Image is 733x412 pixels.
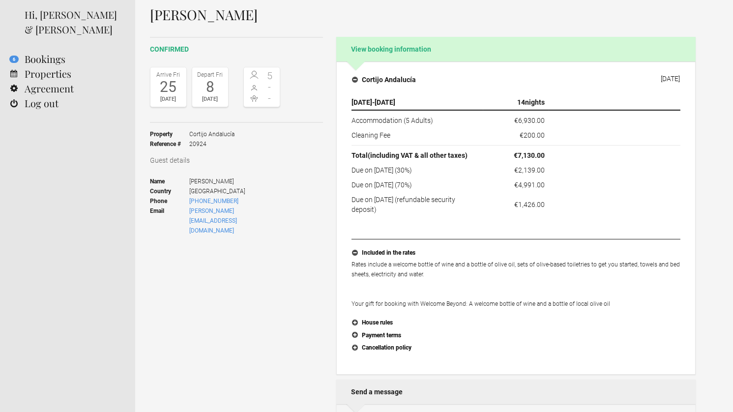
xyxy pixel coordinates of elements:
td: Due on [DATE] (30%) [352,163,483,177]
flynt-currency: €200.00 [520,131,545,139]
h3: Guest details [150,155,323,165]
span: 5 [262,71,278,81]
span: [DATE] [375,98,395,106]
flynt-currency: €4,991.00 [515,181,545,189]
h2: confirmed [150,44,323,55]
span: - [262,82,278,92]
flynt-currency: €1,426.00 [515,201,545,208]
div: [DATE] [195,94,226,104]
span: [GEOGRAPHIC_DATA] [189,186,280,196]
td: Cleaning Fee [352,128,483,146]
div: 8 [195,80,226,94]
th: - [352,95,483,110]
span: [PERSON_NAME] [189,177,280,186]
div: 25 [153,80,184,94]
span: Cortijo Andalucía [189,129,235,139]
h2: Send a message [336,380,696,404]
div: [DATE] [661,75,680,83]
strong: Name [150,177,189,186]
h2: View booking information [336,37,696,61]
th: nights [483,95,549,110]
button: House rules [352,317,680,329]
strong: Email [150,206,189,235]
a: [PERSON_NAME][EMAIL_ADDRESS][DOMAIN_NAME] [189,207,237,234]
div: Hi, [PERSON_NAME] & [PERSON_NAME] [25,7,120,37]
strong: Country [150,186,189,196]
td: Accommodation (5 Adults) [352,110,483,128]
flynt-currency: €2,139.00 [515,166,545,174]
th: Total [352,146,483,163]
button: Cancellation policy [352,342,680,354]
strong: Phone [150,196,189,206]
div: Depart Fri [195,70,226,80]
strong: Property [150,129,189,139]
a: [PHONE_NUMBER] [189,198,238,205]
h1: [PERSON_NAME] [150,7,696,22]
div: [DATE] [153,94,184,104]
flynt-currency: €6,930.00 [515,117,545,124]
td: Due on [DATE] (refundable security deposit) [352,192,483,214]
span: [DATE] [352,98,372,106]
flynt-notification-badge: 6 [9,56,19,63]
td: Due on [DATE] (70%) [352,177,483,192]
button: Payment terms [352,329,680,342]
span: 20924 [189,139,235,149]
strong: Reference # [150,139,189,149]
button: Cortijo Andalucía [DATE] [344,69,688,90]
div: Arrive Fri [153,70,184,80]
button: Included in the rates [352,247,680,260]
h4: Cortijo Andalucía [352,75,416,85]
span: 14 [518,98,526,106]
span: (including VAT & all other taxes) [368,151,468,159]
p: Rates include a welcome bottle of wine and a bottle of olive oil, sets of olive-based toiletries ... [352,260,680,309]
span: - [262,93,278,103]
flynt-currency: €7,130.00 [514,151,545,159]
